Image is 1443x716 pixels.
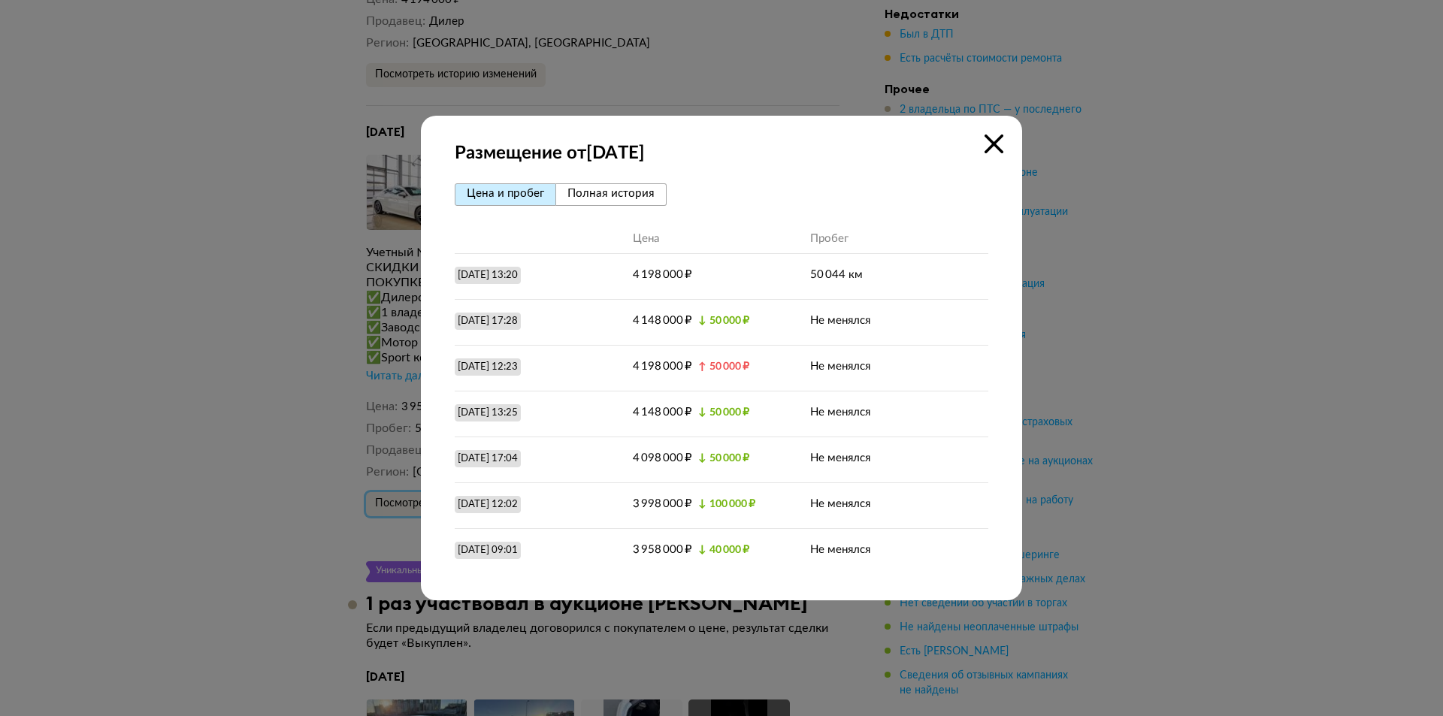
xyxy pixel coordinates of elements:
[709,361,749,372] span: 50 000 ₽
[633,406,692,418] span: 4 148 000 ₽
[709,499,755,509] span: 100 000 ₽
[633,269,692,280] span: 4 198 000 ₽
[458,315,518,328] div: [DATE] 17:28
[698,407,749,418] div: ↓
[455,142,988,165] strong: Размещение от [DATE]
[458,269,518,282] div: [DATE] 13:20
[810,314,870,328] div: Не менялся
[810,406,870,420] div: Не менялся
[458,406,518,420] div: [DATE] 13:25
[698,453,749,464] div: ↓
[458,498,518,512] div: [DATE] 12:02
[698,361,749,372] div: ↑
[633,452,692,464] span: 4 098 000 ₽
[698,316,749,326] div: ↓
[458,361,518,374] div: [DATE] 12:23
[709,407,749,418] span: 50 000 ₽
[633,315,692,326] span: 4 148 000 ₽
[709,316,749,326] span: 50 000 ₽
[698,545,749,555] div: ↓
[810,543,870,557] div: Не менялся
[810,232,849,246] div: Пробег
[455,183,556,206] button: Цена и пробег
[810,268,869,282] div: 50 044 км
[458,544,518,557] div: [DATE] 09:01
[810,452,870,466] div: Не менялся
[467,188,544,199] span: Цена и пробег
[810,360,870,374] div: Не менялся
[567,188,655,199] span: Полная история
[633,544,692,555] span: 3 958 000 ₽
[709,545,749,555] span: 40 000 ₽
[810,497,870,512] div: Не менялся
[633,498,692,509] span: 3 998 000 ₽
[633,232,659,246] div: Цена
[633,361,692,372] span: 4 198 000 ₽
[709,453,749,464] span: 50 000 ₽
[556,183,667,206] button: Полная история
[698,499,755,509] div: ↓
[458,452,518,466] div: [DATE] 17:04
